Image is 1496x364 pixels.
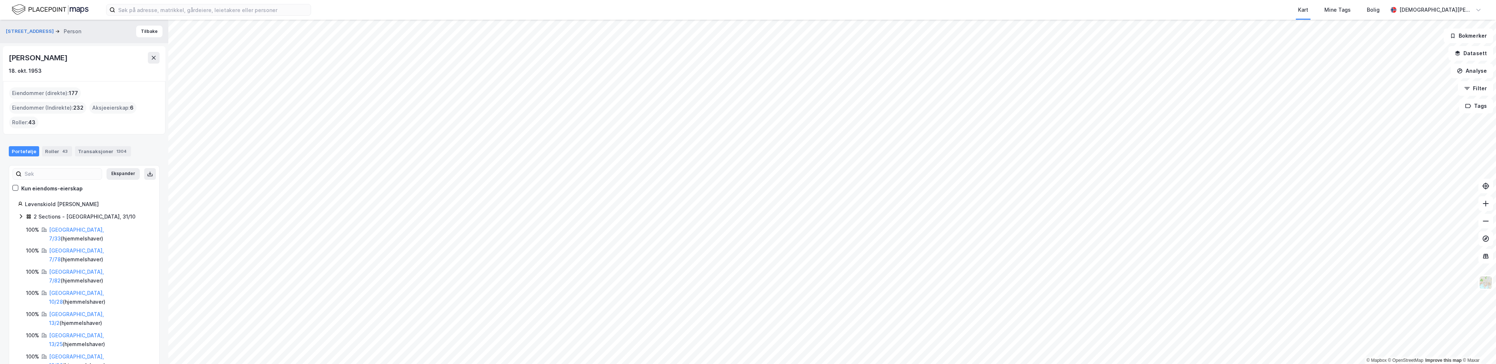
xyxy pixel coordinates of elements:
[64,27,81,36] div: Person
[26,246,39,255] div: 100%
[34,212,135,221] div: 2 Sections - [GEOGRAPHIC_DATA], 31/10
[25,200,150,209] div: Løvenskiold [PERSON_NAME]
[1425,358,1462,363] a: Improve this map
[42,146,72,156] div: Roller
[9,146,39,156] div: Portefølje
[9,52,69,64] div: [PERSON_NAME]
[6,28,55,35] button: [STREET_ADDRESS]
[49,268,150,285] div: ( hjemmelshaver )
[26,310,39,319] div: 100%
[26,225,39,234] div: 100%
[106,168,140,180] button: Ekspander
[49,227,104,242] a: [GEOGRAPHIC_DATA], 7/33
[49,269,104,284] a: [GEOGRAPHIC_DATA], 7/82
[1444,29,1493,43] button: Bokmerker
[28,118,35,127] span: 43
[9,67,42,75] div: 18. okt. 1953
[22,168,102,179] input: Søk
[69,89,78,98] span: 177
[49,290,104,305] a: [GEOGRAPHIC_DATA], 10/28
[115,4,311,15] input: Søk på adresse, matrikkel, gårdeiere, leietakere eller personer
[115,148,128,155] div: 1304
[1399,5,1473,14] div: [DEMOGRAPHIC_DATA][PERSON_NAME]
[49,332,104,347] a: [GEOGRAPHIC_DATA], 13/25
[1324,5,1351,14] div: Mine Tags
[21,184,83,193] div: Kun eiendoms-eierskap
[1448,46,1493,61] button: Datasett
[26,268,39,276] div: 100%
[1459,99,1493,113] button: Tags
[49,225,150,243] div: ( hjemmelshaver )
[1458,81,1493,96] button: Filter
[1451,64,1493,78] button: Analyse
[9,87,81,99] div: Eiendommer (direkte) :
[26,352,39,361] div: 100%
[89,102,136,114] div: Aksjeeierskap :
[26,289,39,297] div: 100%
[49,310,150,327] div: ( hjemmelshaver )
[9,117,38,128] div: Roller :
[49,311,104,326] a: [GEOGRAPHIC_DATA], 13/2
[49,247,104,262] a: [GEOGRAPHIC_DATA], 7/78
[49,246,150,264] div: ( hjemmelshaver )
[9,102,86,114] div: Eiendommer (Indirekte) :
[73,103,83,112] span: 232
[1298,5,1308,14] div: Kart
[49,289,150,306] div: ( hjemmelshaver )
[12,3,89,16] img: logo.f888ab2527a4732fd821a326f86c7f29.svg
[75,146,131,156] div: Transaksjoner
[1366,358,1387,363] a: Mapbox
[49,331,150,349] div: ( hjemmelshaver )
[1479,276,1493,289] img: Z
[130,103,134,112] span: 6
[1367,5,1380,14] div: Bolig
[1388,358,1424,363] a: OpenStreetMap
[136,26,162,37] button: Tilbake
[26,331,39,340] div: 100%
[1459,329,1496,364] iframe: Chat Widget
[61,148,69,155] div: 43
